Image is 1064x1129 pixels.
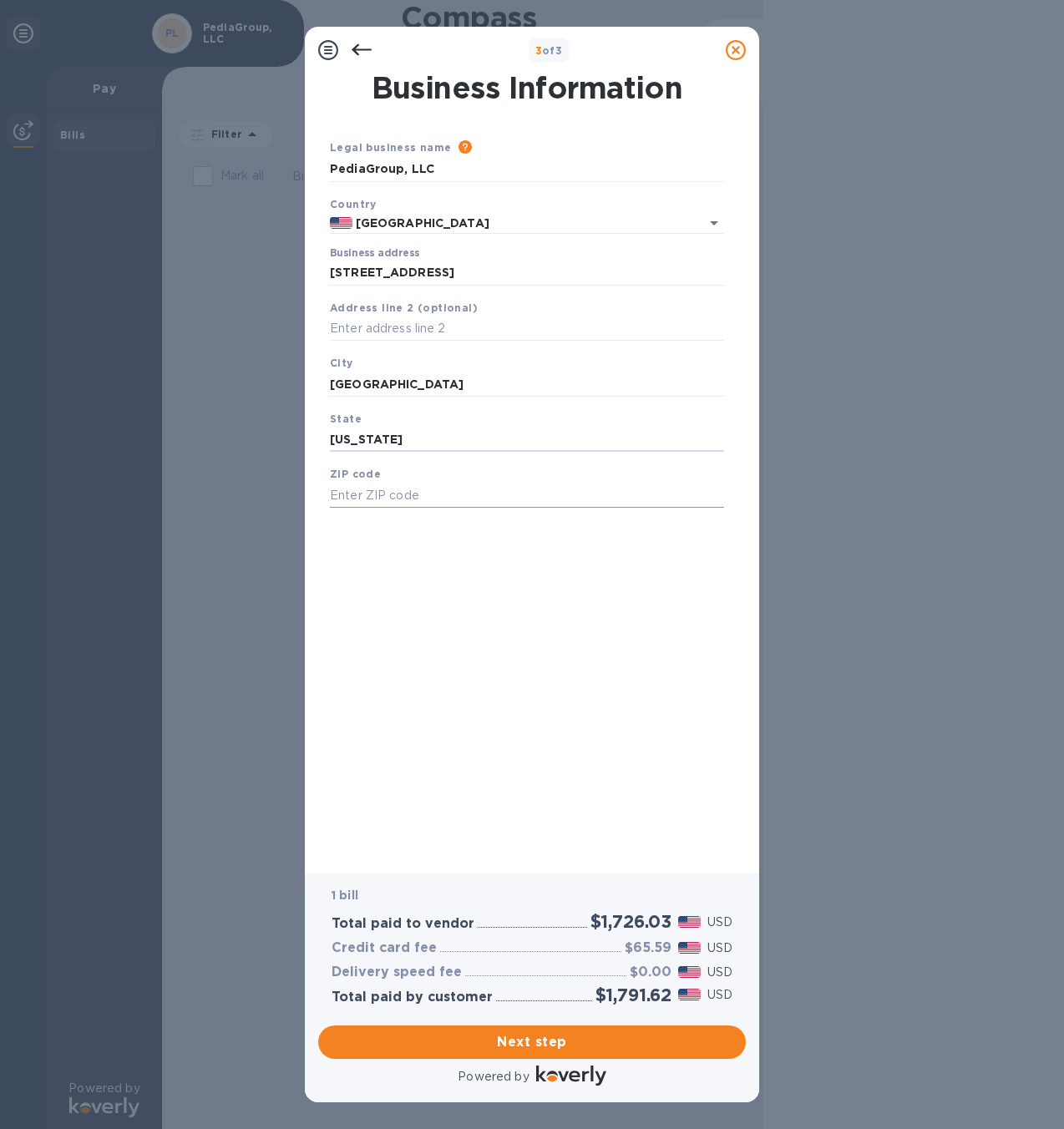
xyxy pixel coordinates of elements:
[630,964,671,980] h3: $0.00
[330,413,362,425] b: State
[330,198,377,210] b: Country
[318,1025,746,1059] button: Next step
[330,249,419,259] label: Business address
[330,357,353,369] b: City
[702,211,726,235] button: Open
[330,468,381,480] b: ZIP code
[595,985,671,1005] h2: $1,791.62
[535,44,563,57] b: of 3
[330,372,724,397] input: Enter city
[535,44,542,57] span: 3
[330,141,452,154] b: Legal business name
[678,916,701,928] img: USD
[707,914,732,931] p: USD
[332,916,474,932] h3: Total paid to vendor
[590,911,671,932] h2: $1,726.03
[327,70,727,105] h1: Business Information
[352,213,677,234] input: Select country
[330,316,724,342] input: Enter address line 2
[330,428,724,453] input: Enter state
[332,964,462,980] h3: Delivery speed fee
[707,939,732,957] p: USD
[332,940,437,956] h3: Credit card fee
[332,889,358,902] b: 1 bill
[536,1066,606,1086] img: Logo
[332,990,493,1005] h3: Total paid by customer
[678,989,701,1000] img: USD
[332,1032,732,1052] span: Next step
[330,483,724,508] input: Enter ZIP code
[330,261,724,286] input: Enter address
[330,301,478,314] b: Address line 2 (optional)
[330,157,724,182] input: Enter legal business name
[330,217,352,229] img: US
[678,966,701,978] img: USD
[707,964,732,981] p: USD
[707,986,732,1004] p: USD
[678,942,701,954] img: USD
[625,940,671,956] h3: $65.59
[458,1068,529,1086] p: Powered by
